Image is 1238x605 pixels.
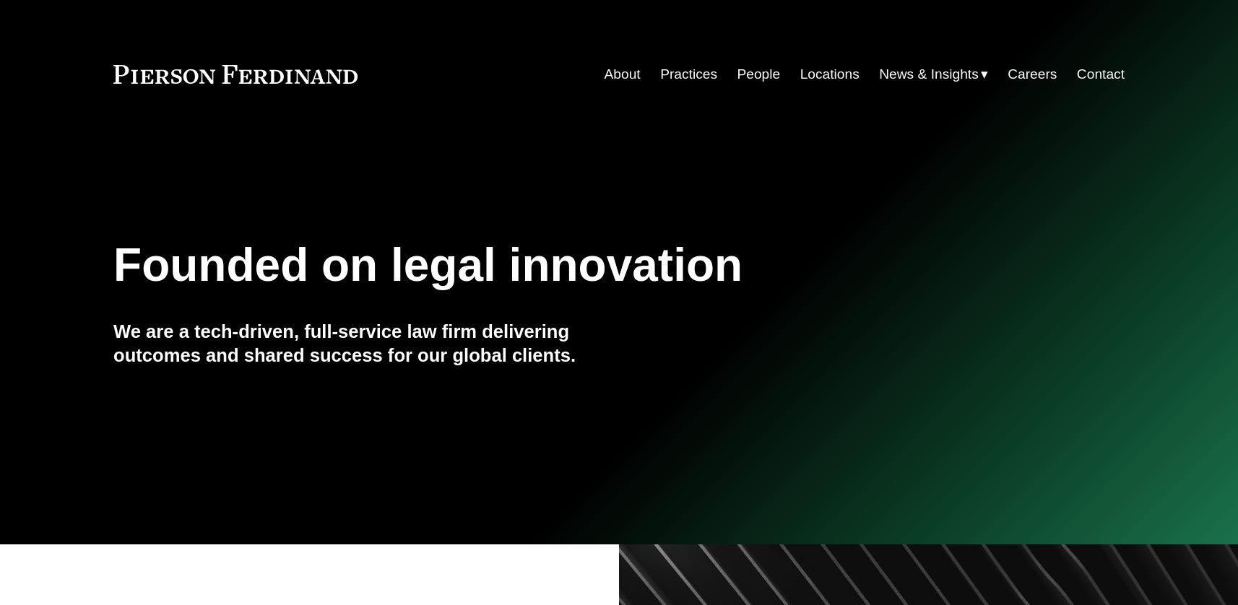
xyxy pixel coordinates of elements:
a: folder dropdown [879,61,988,88]
a: Contact [1077,61,1125,88]
h4: We are a tech-driven, full-service law firm delivering outcomes and shared success for our global... [113,320,619,367]
a: People [737,61,780,88]
a: Practices [660,61,717,88]
a: Careers [1008,61,1057,88]
a: About [605,61,641,88]
span: News & Insights [879,62,979,87]
a: Locations [800,61,860,88]
h1: Founded on legal innovation [113,239,956,292]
